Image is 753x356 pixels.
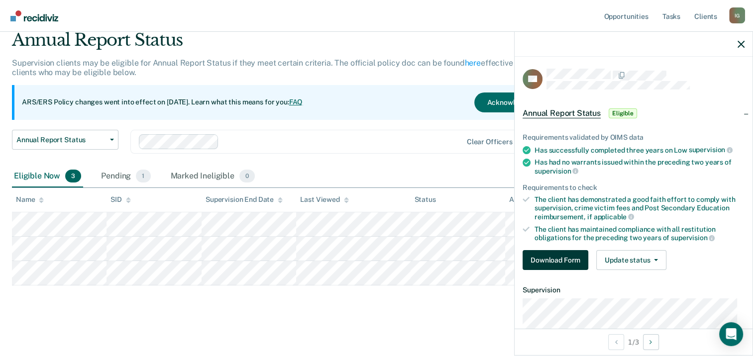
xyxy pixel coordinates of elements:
[515,329,753,355] div: 1 / 3
[12,30,577,58] div: Annual Report Status
[689,146,733,154] span: supervision
[22,97,303,107] p: ARS/ERS Policy changes went into effect on [DATE]. Learn what this means for you:
[729,7,745,23] div: I G
[110,195,131,204] div: SID
[596,250,666,270] button: Update status
[608,334,624,350] button: Previous Opportunity
[535,167,578,175] span: supervision
[729,7,745,23] button: Profile dropdown button
[719,322,743,346] div: Open Intercom Messenger
[535,195,745,221] div: The client has demonstrated a good faith effort to comply with supervision, crime victim fees and...
[65,170,81,182] span: 3
[415,195,436,204] div: Status
[523,108,601,118] span: Annual Report Status
[523,133,745,142] div: Requirements validated by OIMS data
[594,213,634,221] span: applicable
[643,334,659,350] button: Next Opportunity
[474,92,569,112] button: Acknowledge & Close
[289,98,303,106] a: FAQ
[169,166,257,187] div: Marked Ineligible
[609,108,637,118] span: Eligible
[523,286,745,294] dt: Supervision
[671,234,715,242] span: supervision
[206,195,283,204] div: Supervision End Date
[523,250,592,270] a: Navigate to form link
[523,183,745,192] div: Requirements to check
[523,250,588,270] button: Download Form
[535,146,745,155] div: Has successfully completed three years on Low
[535,158,745,175] div: Has had no warrants issued within the preceding two years of
[465,58,481,68] a: here
[467,138,513,146] div: Clear officers
[300,195,348,204] div: Last Viewed
[136,170,150,182] span: 1
[10,10,58,21] img: Recidiviz
[16,136,106,144] span: Annual Report Status
[535,225,745,242] div: The client has maintained compliance with all restitution obligations for the preceding two years of
[12,166,83,187] div: Eligible Now
[515,97,753,129] div: Annual Report StatusEligible
[99,166,152,187] div: Pending
[12,58,569,77] p: Supervision clients may be eligible for Annual Report Status if they meet certain criteria. The o...
[16,195,44,204] div: Name
[509,195,556,204] div: Assigned to
[239,170,255,182] span: 0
